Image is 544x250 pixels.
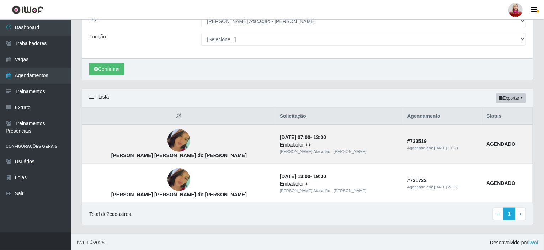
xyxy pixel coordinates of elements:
span: ‹ [497,211,499,217]
div: Agendado em: [407,184,478,190]
span: © 2025 . [77,239,106,246]
strong: AGENDADO [486,141,516,147]
button: Exportar [496,93,526,103]
div: [PERSON_NAME] Atacadão - [PERSON_NAME] [280,149,399,155]
time: [DATE] 13:00 [280,174,310,179]
div: Embalador ++ [280,141,399,149]
span: Desenvolvido por [490,239,538,246]
a: iWof [528,240,538,245]
div: [PERSON_NAME] Atacadão - [PERSON_NAME] [280,188,399,194]
a: Next [515,208,526,220]
div: Embalador + [280,180,399,188]
strong: # 733519 [407,138,427,144]
time: [DATE] 11:28 [434,146,458,150]
label: Função [89,33,106,41]
a: 1 [503,208,516,220]
strong: [PERSON_NAME] [PERSON_NAME] do [PERSON_NAME] [111,153,247,158]
time: [DATE] 07:00 [280,134,310,140]
time: [DATE] 22:27 [434,185,458,189]
img: Joana Maria do Nascimento Catarino [167,160,190,200]
img: CoreUI Logo [12,5,43,14]
nav: pagination [493,208,526,220]
th: Status [482,108,533,125]
strong: AGENDADO [486,180,516,186]
strong: [PERSON_NAME] [PERSON_NAME] do [PERSON_NAME] [111,192,247,197]
strong: - [280,174,326,179]
a: Previous [493,208,504,220]
div: Agendado em: [407,145,478,151]
th: Solicitação [276,108,403,125]
img: Joana Maria do Nascimento Catarino [167,121,190,161]
strong: # 731722 [407,177,427,183]
time: 13:00 [314,134,326,140]
div: Lista [82,89,533,108]
th: Agendamento [403,108,482,125]
span: IWOF [77,240,90,245]
strong: - [280,134,326,140]
span: › [519,211,521,217]
time: 19:00 [314,174,326,179]
p: Total de 2 cadastros. [89,211,132,218]
button: Confirmar [89,63,124,75]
